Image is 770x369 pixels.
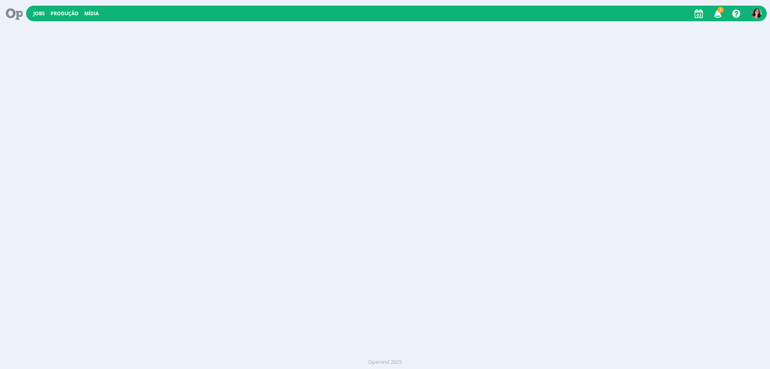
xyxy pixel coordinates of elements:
button: 2 [709,6,725,21]
a: Produção [51,10,79,17]
button: Jobs [31,10,47,17]
span: 2 [717,7,724,13]
a: Mídia [84,10,99,17]
a: Jobs [33,10,45,17]
button: T [751,6,762,20]
img: T [752,8,762,18]
button: Produção [48,10,81,17]
button: Mídia [82,10,101,17]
